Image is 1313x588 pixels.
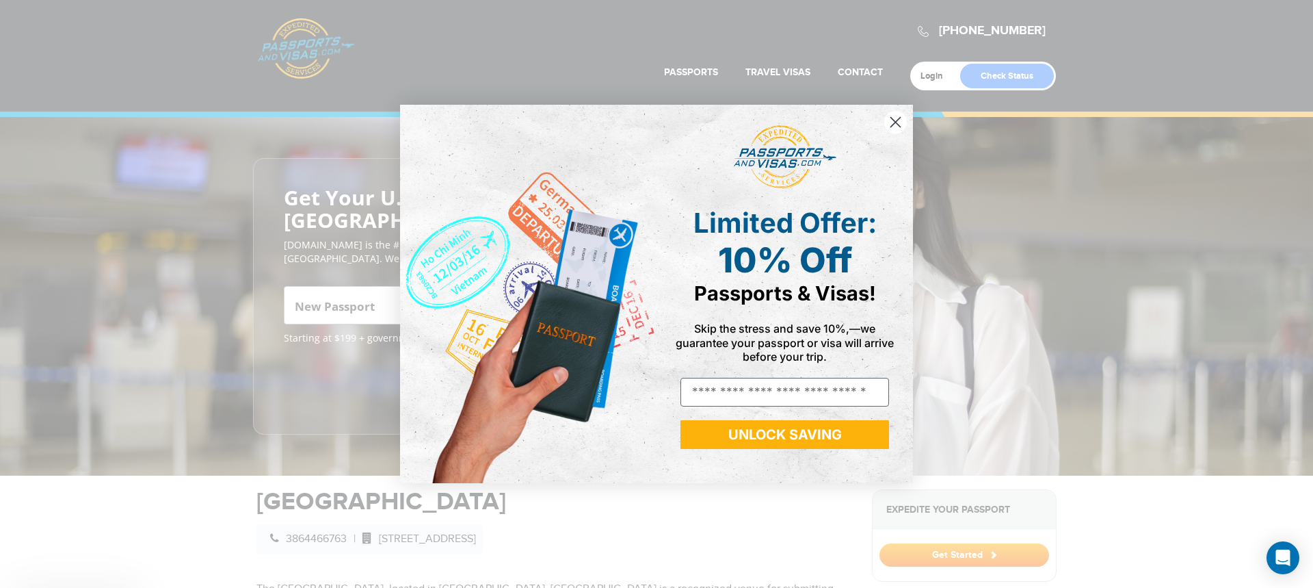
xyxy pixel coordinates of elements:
[680,420,889,449] button: UNLOCK SAVING
[694,281,876,305] span: Passports & Visas!
[734,125,836,190] img: passports and visas
[400,105,656,483] img: de9cda0d-0715-46ca-9a25-073762a91ba7.png
[693,206,877,240] span: Limited Offer:
[1266,541,1299,574] div: Open Intercom Messenger
[718,240,852,281] span: 10% Off
[884,110,907,134] button: Close dialog
[676,322,894,363] span: Skip the stress and save 10%,—we guarantee your passport or visa will arrive before your trip.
